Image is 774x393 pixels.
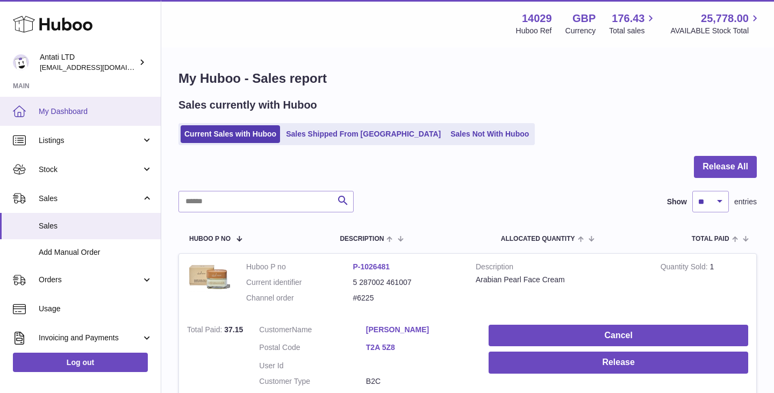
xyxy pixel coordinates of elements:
a: Current Sales with Huboo [181,125,280,143]
dt: Customer Type [259,376,366,387]
dd: #6225 [353,293,460,303]
h1: My Huboo - Sales report [178,70,757,87]
a: [PERSON_NAME] [366,325,473,335]
a: Sales Shipped From [GEOGRAPHIC_DATA] [282,125,445,143]
dt: Channel order [246,293,353,303]
button: Cancel [489,325,748,347]
span: My Dashboard [39,106,153,117]
span: Invoicing and Payments [39,333,141,343]
button: Release [489,352,748,374]
div: Currency [565,26,596,36]
dt: Postal Code [259,342,366,355]
span: Add Manual Order [39,247,153,258]
span: 25,778.00 [701,11,749,26]
a: T2A 5Z8 [366,342,473,353]
dt: User Id [259,361,366,371]
dd: B2C [366,376,473,387]
span: Usage [39,304,153,314]
strong: 14029 [522,11,552,26]
span: Orders [39,275,141,285]
strong: GBP [572,11,596,26]
dt: Huboo P no [246,262,353,272]
span: entries [734,197,757,207]
div: Arabian Pearl Face Cream [476,275,644,285]
img: toufic@antatiskin.com [13,54,29,70]
span: Huboo P no [189,235,231,242]
span: [EMAIL_ADDRESS][DOMAIN_NAME] [40,63,158,72]
strong: Description [476,262,644,275]
a: 176.43 Total sales [609,11,657,36]
td: 1 [653,254,756,317]
span: AVAILABLE Stock Total [670,26,761,36]
span: Customer [259,325,292,334]
label: Show [667,197,687,207]
img: 1735332564.png [187,262,230,292]
strong: Quantity Sold [661,262,710,274]
span: Stock [39,165,141,175]
span: Total sales [609,26,657,36]
div: Antati LTD [40,52,137,73]
a: 25,778.00 AVAILABLE Stock Total [670,11,761,36]
a: Log out [13,353,148,372]
strong: Total Paid [187,325,224,337]
span: Total paid [692,235,729,242]
dt: Name [259,325,366,338]
span: Sales [39,194,141,204]
dt: Current identifier [246,277,353,288]
a: P-1026481 [353,262,390,271]
span: Description [340,235,384,242]
h2: Sales currently with Huboo [178,98,317,112]
span: 176.43 [612,11,644,26]
button: Release All [694,156,757,178]
span: ALLOCATED Quantity [501,235,575,242]
span: 37.15 [224,325,243,334]
a: Sales Not With Huboo [447,125,533,143]
dd: 5 287002 461007 [353,277,460,288]
span: Listings [39,135,141,146]
div: Huboo Ref [516,26,552,36]
span: Sales [39,221,153,231]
